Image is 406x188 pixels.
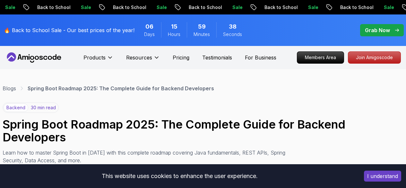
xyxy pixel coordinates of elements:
[28,85,214,92] p: Spring Boot Roadmap 2025: The Complete Guide for Backend Developers
[202,54,232,61] a: Testimonials
[194,31,210,38] span: Minutes
[3,85,16,92] a: Blogs
[3,118,403,144] h1: Spring Boot Roadmap 2025: The Complete Guide for Backend Developers
[245,54,276,61] a: For Business
[348,52,401,63] p: Join Amigoscode
[145,22,153,31] span: 6 Days
[297,51,344,64] a: Members Area
[223,31,242,38] span: Seconds
[303,4,324,11] p: Sale
[83,54,113,67] button: Products
[297,52,344,63] p: Members Area
[168,31,180,38] span: Hours
[227,4,248,11] p: Sale
[259,4,303,11] p: Back to School
[198,22,206,31] span: 59 Minutes
[151,4,172,11] p: Sale
[3,149,290,164] p: Learn how to master Spring Boot in [DATE] with this complete roadmap covering Java fundamentals, ...
[126,54,160,67] button: Resources
[229,22,237,31] span: 38 Seconds
[32,4,76,11] p: Back to School
[108,4,151,11] p: Back to School
[364,171,401,182] button: Accept cookies
[4,103,28,112] p: backend
[379,4,399,11] p: Sale
[76,4,96,11] p: Sale
[335,4,379,11] p: Back to School
[31,104,56,111] p: 30 min read
[5,169,354,183] div: This website uses cookies to enhance the user experience.
[348,51,401,64] a: Join Amigoscode
[365,26,390,34] p: Grab Now
[144,31,155,38] span: Days
[83,54,106,61] p: Products
[4,26,134,34] p: 🔥 Back to School Sale - Our best prices of the year!
[173,54,189,61] a: Pricing
[126,54,152,61] p: Resources
[184,4,227,11] p: Back to School
[171,22,177,31] span: 15 Hours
